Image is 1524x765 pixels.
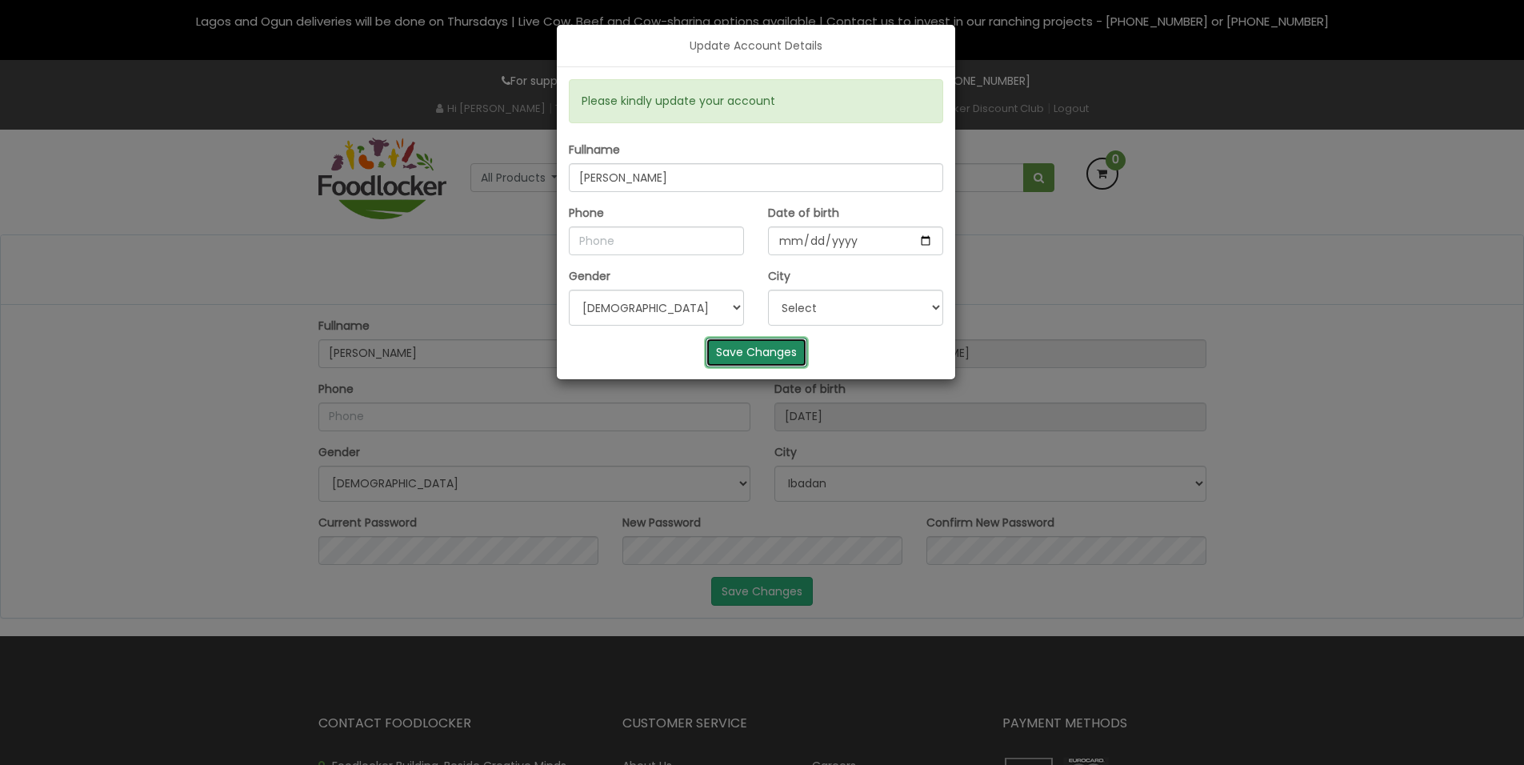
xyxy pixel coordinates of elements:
label: City [768,267,790,286]
label: Date of birth [768,204,839,222]
button: Save Changes [706,338,807,366]
label: Phone [569,204,604,222]
div: Please kindly update your account [569,79,943,123]
h5: Update Account Details [690,37,822,54]
label: Fullname [569,141,620,159]
input: Phone [569,226,744,255]
label: Gender [569,267,610,286]
input: Date of birth [768,226,943,255]
input: John Doe [569,163,943,192]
